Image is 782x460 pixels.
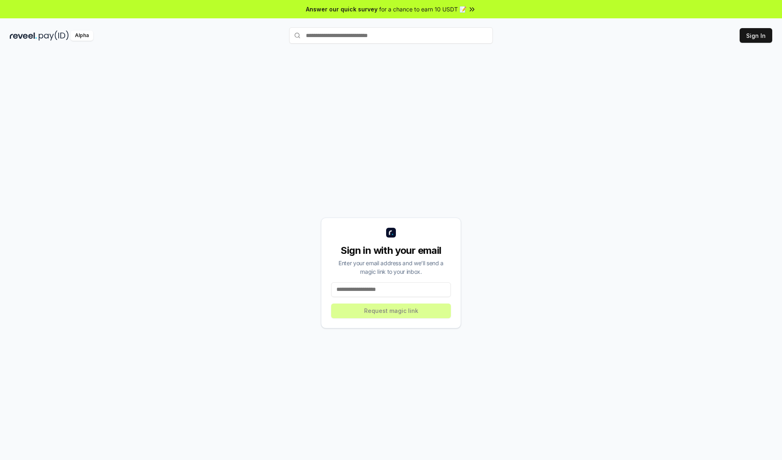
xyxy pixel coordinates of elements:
button: Sign In [740,28,772,43]
div: Alpha [70,31,93,41]
img: pay_id [39,31,69,41]
div: Sign in with your email [331,244,451,257]
img: reveel_dark [10,31,37,41]
img: logo_small [386,228,396,238]
span: Answer our quick survey [306,5,378,13]
div: Enter your email address and we’ll send a magic link to your inbox. [331,259,451,276]
span: for a chance to earn 10 USDT 📝 [379,5,466,13]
